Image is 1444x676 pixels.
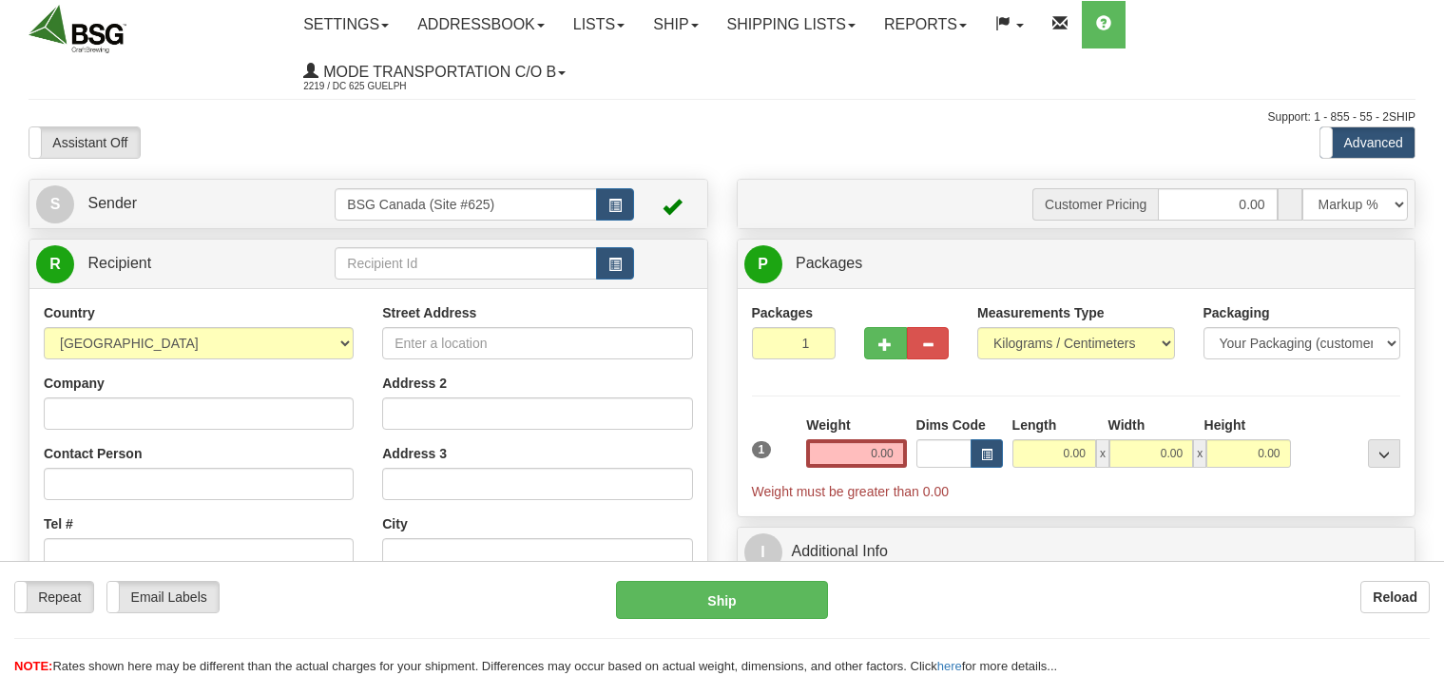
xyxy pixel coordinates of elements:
[1204,415,1246,435] label: Height
[616,581,828,619] button: Ship
[44,374,105,393] label: Company
[806,415,850,435] label: Weight
[382,514,407,533] label: City
[36,244,301,283] a: R Recipient
[744,533,782,571] span: I
[1320,127,1415,158] label: Advanced
[1203,303,1270,322] label: Packaging
[744,245,782,283] span: P
[36,184,335,223] a: S Sender
[29,109,1415,126] div: Support: 1 - 855 - 55 - 2SHIP
[36,245,74,283] span: R
[44,514,73,533] label: Tel #
[752,303,814,322] label: Packages
[752,484,950,499] span: Weight must be greater than 0.00
[87,195,137,211] span: Sender
[335,188,596,221] input: Sender Id
[752,441,772,458] span: 1
[107,582,219,612] label: Email Labels
[796,255,862,271] span: Packages
[1096,439,1109,468] span: x
[916,415,986,435] label: Dims Code
[744,532,1409,571] a: IAdditional Info
[36,185,74,223] span: S
[15,582,93,612] label: Repeat
[382,444,447,463] label: Address 3
[713,1,870,48] a: Shipping lists
[382,327,692,359] input: Enter a location
[559,1,639,48] a: Lists
[29,5,126,53] img: logo2219.jpg
[403,1,559,48] a: Addressbook
[937,659,962,673] a: here
[977,303,1105,322] label: Measurements Type
[1108,415,1146,435] label: Width
[1373,589,1417,605] b: Reload
[29,127,140,158] label: Assistant Off
[382,303,476,322] label: Street Address
[318,64,556,80] span: Mode Transportation c/o B
[335,247,596,280] input: Recipient Id
[303,77,446,96] span: 2219 / DC 625 Guelph
[1032,188,1158,221] span: Customer Pricing
[1360,581,1430,613] button: Reload
[44,303,95,322] label: Country
[44,444,142,463] label: Contact Person
[1193,439,1206,468] span: x
[1400,241,1442,435] iframe: chat widget
[744,244,1409,283] a: P Packages
[870,1,981,48] a: Reports
[87,255,151,271] span: Recipient
[289,48,580,96] a: Mode Transportation c/o B 2219 / DC 625 Guelph
[289,1,403,48] a: Settings
[1368,439,1400,468] div: ...
[1012,415,1057,435] label: Length
[14,659,52,673] span: NOTE:
[382,374,447,393] label: Address 2
[639,1,712,48] a: Ship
